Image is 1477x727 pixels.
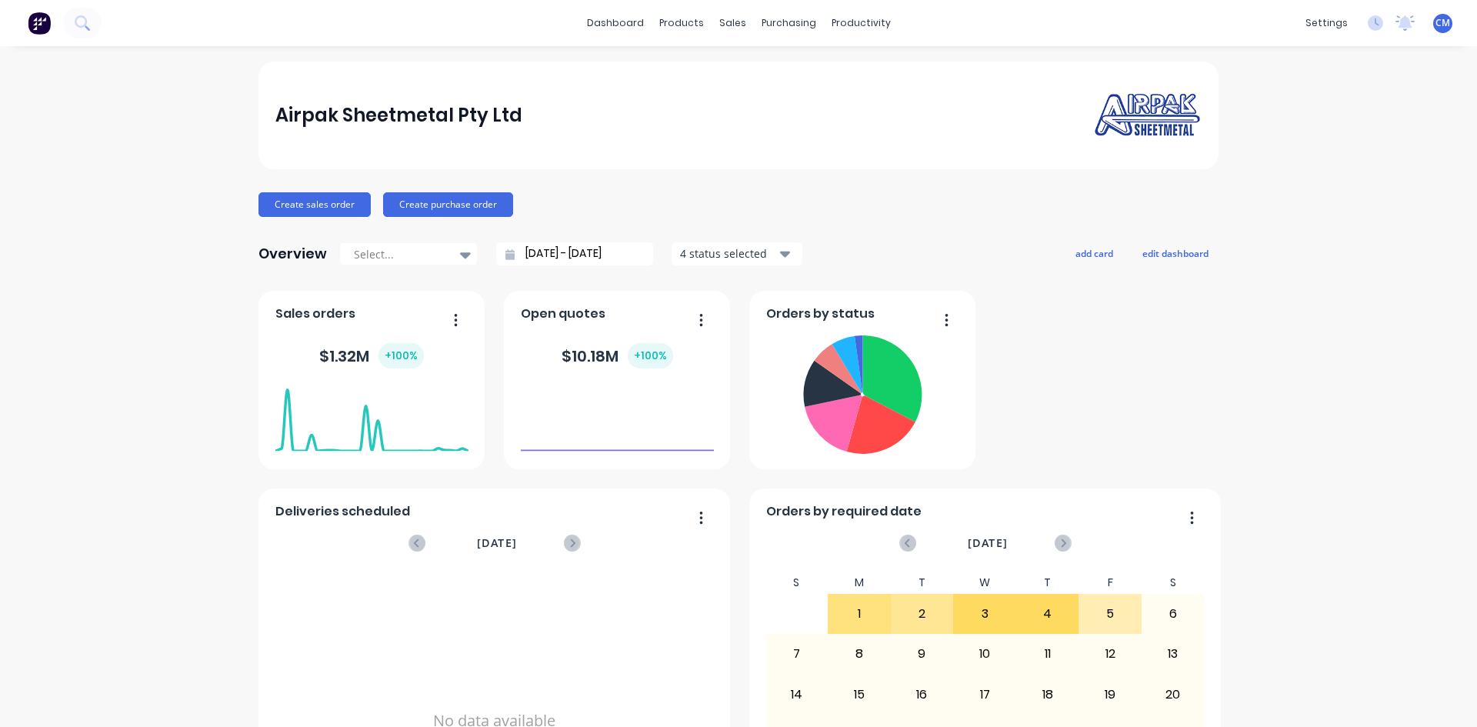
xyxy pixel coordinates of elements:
button: edit dashboard [1132,243,1219,263]
div: 10 [954,635,1015,673]
div: 1 [829,595,890,633]
span: CM [1435,16,1450,30]
div: + 100 % [378,343,424,369]
div: T [891,572,954,594]
div: T [1016,572,1079,594]
div: $ 1.32M [319,343,424,369]
span: [DATE] [477,535,517,552]
a: dashboard [579,12,652,35]
button: add card [1065,243,1123,263]
div: 2 [892,595,953,633]
div: settings [1298,12,1355,35]
div: $ 10.18M [562,343,673,369]
div: purchasing [754,12,824,35]
div: M [828,572,891,594]
div: S [1142,572,1205,594]
div: 12 [1079,635,1141,673]
span: Orders by status [766,305,875,323]
div: Airpak Sheetmetal Pty Ltd [275,100,522,131]
div: 7 [766,635,828,673]
div: sales [712,12,754,35]
div: 16 [892,675,953,714]
div: 18 [1017,675,1079,714]
div: 17 [954,675,1015,714]
div: 14 [766,675,828,714]
div: 15 [829,675,890,714]
div: 5 [1079,595,1141,633]
span: Orders by required date [766,502,922,521]
div: S [765,572,829,594]
button: Create sales order [258,192,371,217]
div: Overview [258,238,327,269]
div: + 100 % [628,343,673,369]
div: F [1079,572,1142,594]
span: [DATE] [968,535,1008,552]
div: 13 [1142,635,1204,673]
span: Sales orders [275,305,355,323]
div: W [953,572,1016,594]
div: 20 [1142,675,1204,714]
img: Airpak Sheetmetal Pty Ltd [1094,91,1202,139]
div: 6 [1142,595,1204,633]
img: Factory [28,12,51,35]
div: 19 [1079,675,1141,714]
button: Create purchase order [383,192,513,217]
div: 4 [1017,595,1079,633]
div: 11 [1017,635,1079,673]
div: 3 [954,595,1015,633]
div: 9 [892,635,953,673]
button: 4 status selected [672,242,802,265]
div: 8 [829,635,890,673]
span: Open quotes [521,305,605,323]
div: productivity [824,12,899,35]
div: 4 status selected [680,245,777,262]
div: products [652,12,712,35]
